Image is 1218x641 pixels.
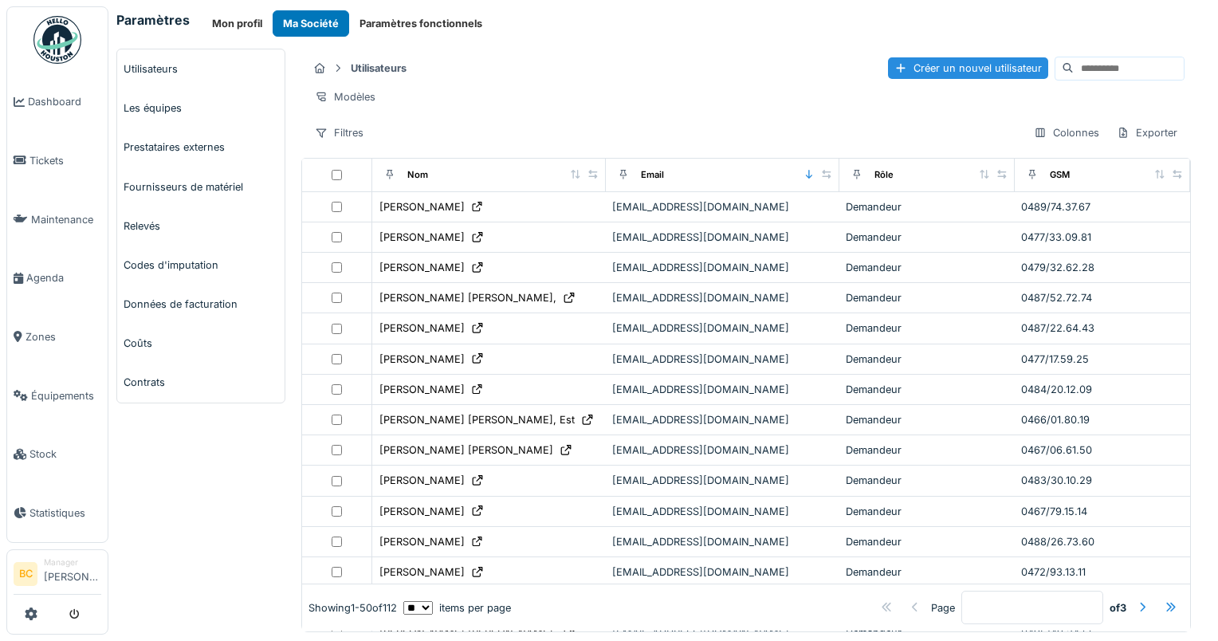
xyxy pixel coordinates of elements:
[888,57,1048,79] div: Créer un nouvel utilisateur
[846,230,1008,245] div: Demandeur
[1110,600,1126,615] strong: of 3
[1021,504,1184,519] div: 0467/79.15.14
[26,329,101,344] span: Zones
[1021,352,1184,367] div: 0477/17.59.25
[7,249,108,308] a: Agenda
[308,85,383,108] div: Modèles
[308,121,371,144] div: Filtres
[846,352,1008,367] div: Demandeur
[344,61,413,76] strong: Utilisateurs
[7,484,108,543] a: Statistiques
[612,230,833,245] div: [EMAIL_ADDRESS][DOMAIN_NAME]
[846,534,1008,549] div: Demandeur
[874,168,894,182] div: Rôle
[641,168,664,182] div: Email
[846,442,1008,458] div: Demandeur
[117,324,285,363] a: Coûts
[379,382,465,397] div: [PERSON_NAME]
[1027,121,1106,144] div: Colonnes
[612,473,833,488] div: [EMAIL_ADDRESS][DOMAIN_NAME]
[33,16,81,64] img: Badge_color-CXgf-gQk.svg
[846,564,1008,580] div: Demandeur
[26,270,101,285] span: Agenda
[116,13,190,28] h6: Paramètres
[1021,473,1184,488] div: 0483/30.10.29
[349,10,493,37] a: Paramètres fonctionnels
[846,382,1008,397] div: Demandeur
[14,556,101,595] a: BC Manager[PERSON_NAME]
[379,412,575,427] div: [PERSON_NAME] [PERSON_NAME], Est
[1021,320,1184,336] div: 0487/22.64.43
[31,388,101,403] span: Équipements
[379,290,556,305] div: [PERSON_NAME] [PERSON_NAME],
[846,504,1008,519] div: Demandeur
[379,260,465,275] div: [PERSON_NAME]
[1021,199,1184,214] div: 0489/74.37.67
[1021,290,1184,305] div: 0487/52.72.74
[1021,260,1184,275] div: 0479/32.62.28
[846,473,1008,488] div: Demandeur
[1021,412,1184,427] div: 0466/01.80.19
[846,320,1008,336] div: Demandeur
[1021,382,1184,397] div: 0484/20.12.09
[379,564,465,580] div: [PERSON_NAME]
[29,446,101,462] span: Stock
[612,534,833,549] div: [EMAIL_ADDRESS][DOMAIN_NAME]
[612,290,833,305] div: [EMAIL_ADDRESS][DOMAIN_NAME]
[407,168,428,182] div: Nom
[379,442,553,458] div: [PERSON_NAME] [PERSON_NAME]
[7,132,108,191] a: Tickets
[44,556,101,568] div: Manager
[612,320,833,336] div: [EMAIL_ADDRESS][DOMAIN_NAME]
[31,212,101,227] span: Maintenance
[846,260,1008,275] div: Demandeur
[846,290,1008,305] div: Demandeur
[379,504,465,519] div: [PERSON_NAME]
[403,600,511,615] div: items per page
[846,412,1008,427] div: Demandeur
[7,73,108,132] a: Dashboard
[117,246,285,285] a: Codes d'imputation
[202,10,273,37] button: Mon profil
[379,534,465,549] div: [PERSON_NAME]
[7,190,108,249] a: Maintenance
[1110,121,1185,144] div: Exporter
[117,285,285,324] a: Données de facturation
[117,206,285,246] a: Relevés
[612,412,833,427] div: [EMAIL_ADDRESS][DOMAIN_NAME]
[379,473,465,488] div: [PERSON_NAME]
[379,199,465,214] div: [PERSON_NAME]
[1050,168,1070,182] div: GSM
[14,562,37,586] li: BC
[931,600,955,615] div: Page
[612,352,833,367] div: [EMAIL_ADDRESS][DOMAIN_NAME]
[379,320,465,336] div: [PERSON_NAME]
[29,153,101,168] span: Tickets
[28,94,101,109] span: Dashboard
[273,10,349,37] button: Ma Société
[612,504,833,519] div: [EMAIL_ADDRESS][DOMAIN_NAME]
[1021,564,1184,580] div: 0472/93.13.11
[117,167,285,206] a: Fournisseurs de matériel
[117,363,285,402] a: Contrats
[117,88,285,128] a: Les équipes
[612,564,833,580] div: [EMAIL_ADDRESS][DOMAIN_NAME]
[44,556,101,591] li: [PERSON_NAME]
[7,366,108,425] a: Équipements
[308,600,397,615] div: Showing 1 - 50 of 112
[29,505,101,521] span: Statistiques
[612,260,833,275] div: [EMAIL_ADDRESS][DOMAIN_NAME]
[379,352,465,367] div: [PERSON_NAME]
[612,382,833,397] div: [EMAIL_ADDRESS][DOMAIN_NAME]
[1021,534,1184,549] div: 0488/26.73.60
[846,199,1008,214] div: Demandeur
[117,49,285,88] a: Utilisateurs
[379,230,465,245] div: [PERSON_NAME]
[1021,442,1184,458] div: 0467/06.61.50
[612,199,833,214] div: [EMAIL_ADDRESS][DOMAIN_NAME]
[117,128,285,167] a: Prestataires externes
[1021,230,1184,245] div: 0477/33.09.81
[612,442,833,458] div: [EMAIL_ADDRESS][DOMAIN_NAME]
